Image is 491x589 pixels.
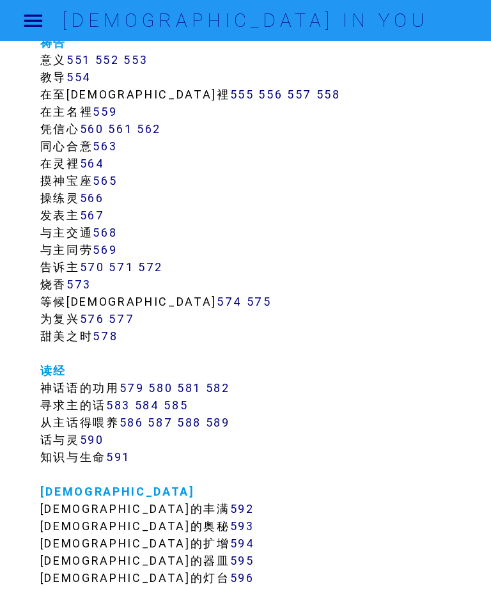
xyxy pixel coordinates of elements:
[80,208,105,223] a: 567
[164,398,188,412] a: 585
[109,260,134,274] a: 571
[230,553,254,568] a: 595
[177,415,201,430] a: 588
[120,381,144,395] a: 579
[206,381,230,395] a: 582
[40,484,195,499] a: [DEMOGRAPHIC_DATA]
[138,260,163,274] a: 572
[247,294,272,309] a: 575
[40,363,66,378] a: 读经
[135,398,160,412] a: 584
[80,156,105,171] a: 564
[177,381,201,395] a: 581
[66,277,91,292] a: 573
[93,329,118,343] a: 578
[230,570,254,585] a: 596
[80,311,105,326] a: 576
[109,311,134,326] a: 577
[230,536,255,551] a: 594
[93,173,117,188] a: 565
[66,52,91,67] a: 551
[137,122,161,136] a: 562
[106,450,130,464] a: 591
[80,260,105,274] a: 570
[217,294,242,309] a: 574
[93,104,117,119] a: 559
[287,87,312,102] a: 557
[40,35,66,50] a: 祷告
[316,87,341,102] a: 558
[206,415,230,430] a: 589
[230,501,254,516] a: 592
[80,432,104,447] a: 590
[80,122,104,136] a: 560
[258,87,283,102] a: 556
[93,139,117,153] a: 563
[106,398,130,412] a: 583
[93,225,117,240] a: 568
[437,531,481,579] iframe: Chat
[148,415,173,430] a: 587
[95,52,120,67] a: 552
[93,242,117,257] a: 569
[230,519,254,533] a: 593
[66,70,91,84] a: 554
[230,87,254,102] a: 555
[123,52,148,67] a: 553
[80,191,104,205] a: 566
[108,122,132,136] a: 561
[148,381,173,395] a: 580
[120,415,144,430] a: 586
